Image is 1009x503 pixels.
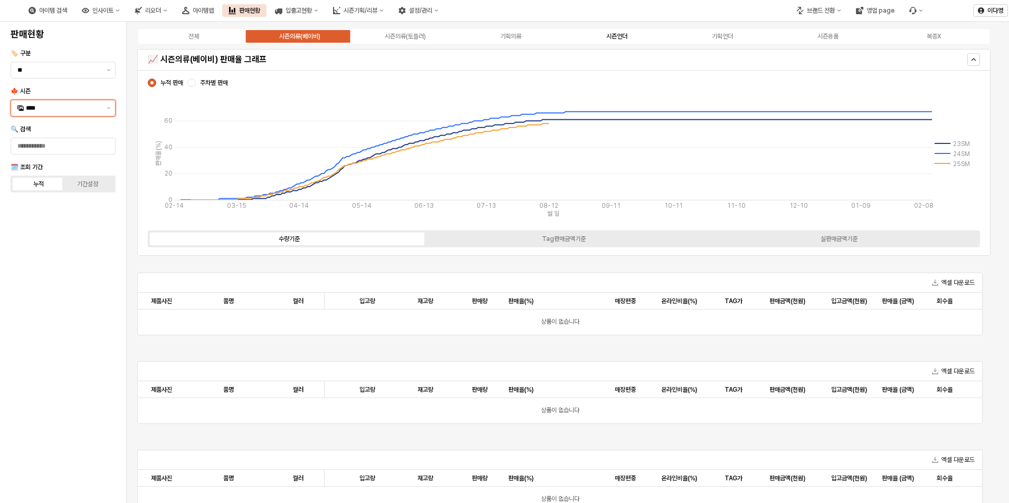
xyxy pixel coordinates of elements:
[725,474,743,482] span: TAG가
[22,4,73,17] button: 아이템 검색
[145,7,161,14] div: 리오더
[39,7,67,14] div: 아이템 검색
[151,234,426,244] label: 수량기준
[670,32,775,41] label: 기획언더
[176,4,220,17] button: 아이템맵
[11,88,31,95] span: 🍁 시즌
[564,32,670,41] label: 시즌언더
[987,6,1003,15] p: 이다영
[508,385,534,394] span: 판매율(%)
[615,297,636,305] span: 매장편중
[285,7,312,14] div: 입출고현황
[615,474,636,482] span: 매장편중
[160,79,183,87] span: 누적 판매
[769,385,805,394] span: 판매금액(천원)
[11,29,116,40] h4: 판매현황
[11,125,31,133] span: 🔍 검색
[359,474,375,482] span: 입고량
[409,7,432,14] div: 설정/관리
[417,297,433,305] span: 재고량
[246,32,352,41] label: 시즌의류(베이비)
[472,385,488,394] span: 판매량
[344,7,377,14] div: 시즌기획/리뷰
[293,385,303,394] span: 컬러
[279,33,320,40] div: 시즌의류(베이비)
[193,7,214,14] div: 아이템맵
[973,4,1008,17] button: 이다영
[141,32,246,41] label: 전체
[148,54,770,65] h5: 📈 시즌의류(베이비) 판매율 그래프
[92,7,113,14] div: 인사이트
[661,474,697,482] span: 온라인비율(%)
[359,297,375,305] span: 입고량
[188,33,199,40] div: 전체
[725,385,743,394] span: TAG가
[222,4,266,17] button: 판매현황
[293,297,303,305] span: 컬러
[927,33,941,40] div: 복종X
[606,33,627,40] div: 시즌언더
[831,385,867,394] span: 입고금액(천원)
[102,100,115,116] button: 제안 사항 표시
[128,4,174,17] button: 리오더
[75,4,126,17] button: 인사이트
[937,385,953,394] span: 회수율
[790,4,848,17] button: 브랜드 전환
[77,180,98,188] div: 기간설정
[327,4,390,17] button: 시즌기획/리뷰
[279,235,300,243] div: 수량기준
[882,385,914,394] span: 판매율 (금액)
[615,385,636,394] span: 매장편중
[293,474,303,482] span: 컬러
[928,453,979,466] button: 엑셀 다운로드
[127,22,1009,503] main: App Frame
[138,398,982,423] div: 상품이 없습니다
[151,385,172,394] span: 제품사진
[725,297,743,305] span: TAG가
[508,297,534,305] span: 판매율(%)
[138,309,982,335] div: 상품이 없습니다
[903,4,929,17] div: 버그 제보 및 기능 개선 요청
[353,32,458,41] label: 시즌의류(토들러)
[417,474,433,482] span: 재고량
[223,297,234,305] span: 품명
[11,163,43,171] span: 🗓️ 조회 기간
[831,474,867,482] span: 입고금액(천원)
[882,474,914,482] span: 판매율 (금액)
[385,33,426,40] div: 시즌의류(토들러)
[712,33,733,40] div: 기획언더
[151,474,172,482] span: 제품사진
[392,4,445,17] button: 설정/관리
[269,4,325,17] button: 입출고현황
[102,62,115,78] button: 제안 사항 표시
[769,474,805,482] span: 판매금액(천원)
[831,297,867,305] span: 입고금액(천원)
[661,297,697,305] span: 온라인비율(%)
[967,53,980,66] button: Hide
[508,474,534,482] span: 판매율(%)
[882,297,914,305] span: 판매율 (금액)
[807,7,835,14] div: 브랜드 전환
[33,180,44,188] div: 누적
[472,297,488,305] span: 판매량
[239,7,260,14] div: 판매현황
[701,234,976,244] label: 실판매금액기준
[850,4,901,17] button: 영업 page
[661,385,697,394] span: 온라인비율(%)
[14,179,63,189] label: 누적
[472,474,488,482] span: 판매량
[821,235,858,243] div: 실판매금액기준
[542,235,586,243] div: Tag판매금액기준
[769,297,805,305] span: 판매금액(천원)
[426,234,701,244] label: Tag판매금액기준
